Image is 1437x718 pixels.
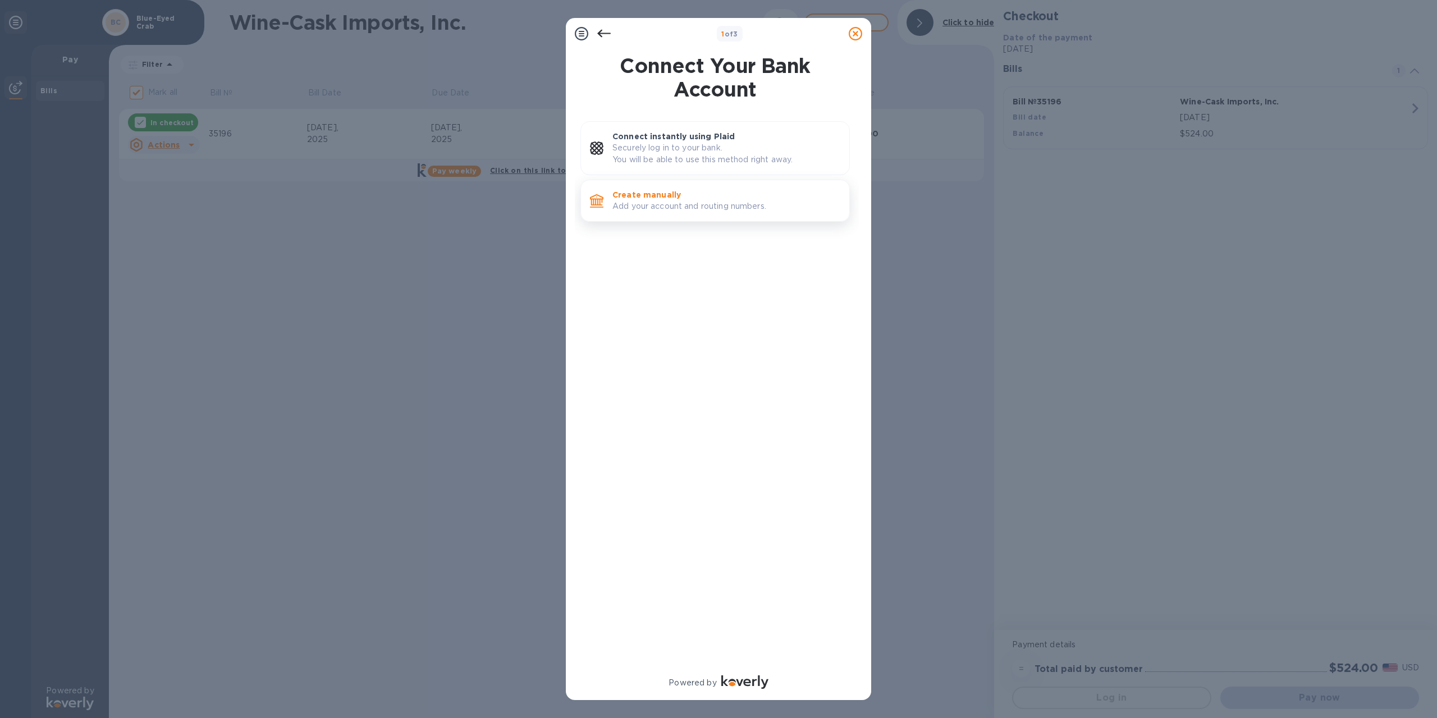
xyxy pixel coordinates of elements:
[721,30,724,38] span: 1
[669,677,716,689] p: Powered by
[576,54,854,101] h1: Connect Your Bank Account
[612,131,840,142] p: Connect instantly using Plaid
[721,675,768,689] img: Logo
[612,200,840,212] p: Add your account and routing numbers.
[612,189,840,200] p: Create manually
[721,30,738,38] b: of 3
[612,142,840,166] p: Securely log in to your bank. You will be able to use this method right away.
